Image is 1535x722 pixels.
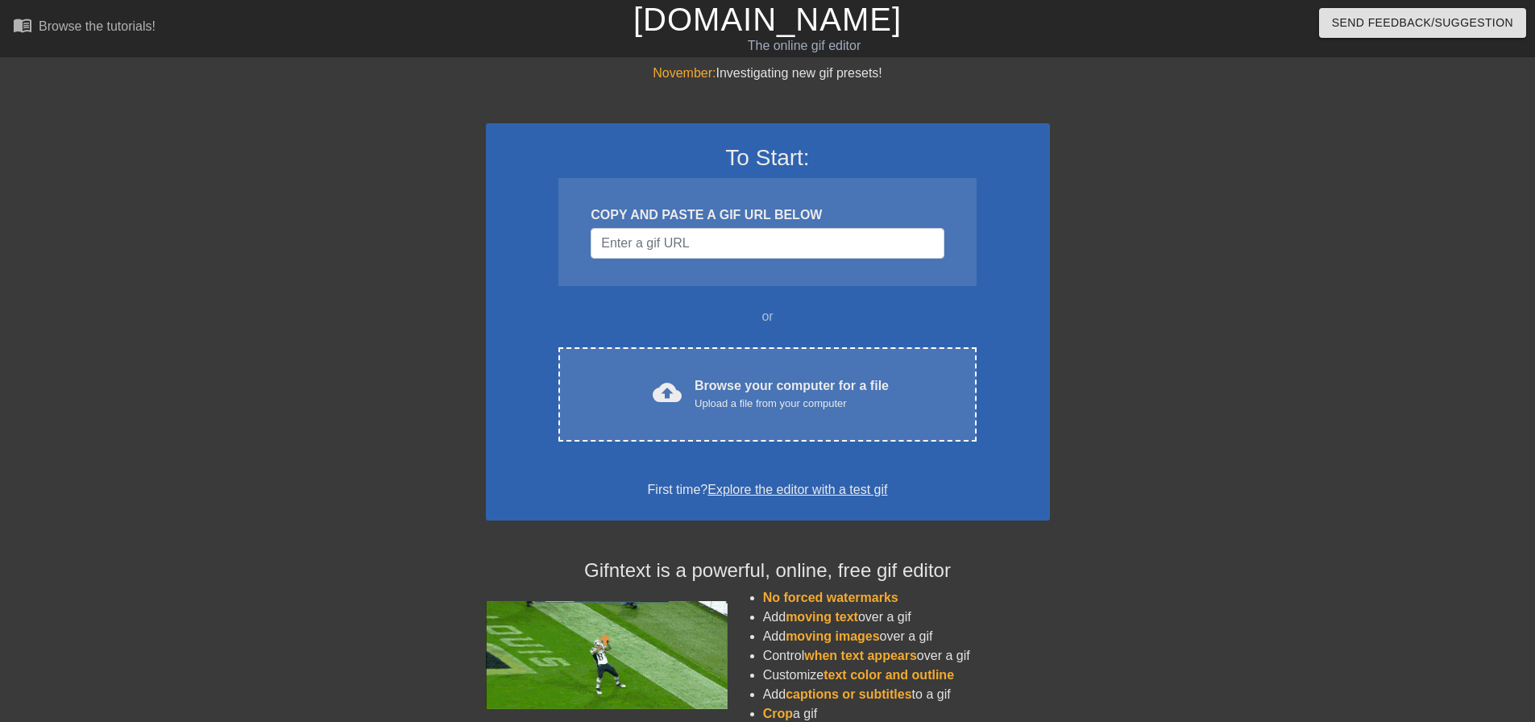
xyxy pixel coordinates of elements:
div: Browse your computer for a file [695,376,889,412]
span: November: [653,66,716,80]
li: Add over a gif [763,627,1050,646]
span: moving text [786,610,858,624]
span: captions or subtitles [786,687,911,701]
li: Control over a gif [763,646,1050,666]
button: Send Feedback/Suggestion [1319,8,1526,38]
input: Username [591,228,944,259]
a: [DOMAIN_NAME] [633,2,902,37]
div: First time? [507,480,1029,500]
a: Explore the editor with a test gif [707,483,887,496]
li: Add to a gif [763,685,1050,704]
div: Investigating new gif presets! [486,64,1050,83]
span: cloud_upload [653,378,682,407]
span: text color and outline [824,668,954,682]
div: or [528,307,1008,326]
span: moving images [786,629,879,643]
span: Send Feedback/Suggestion [1332,13,1513,33]
h3: To Start: [507,144,1029,172]
span: when text appears [804,649,917,662]
a: Browse the tutorials! [13,15,156,40]
li: Add over a gif [763,608,1050,627]
img: football_small.gif [486,601,728,709]
span: menu_book [13,15,32,35]
div: Upload a file from your computer [695,396,889,412]
li: Customize [763,666,1050,685]
div: The online gif editor [520,36,1089,56]
div: COPY AND PASTE A GIF URL BELOW [591,205,944,225]
h4: Gifntext is a powerful, online, free gif editor [486,559,1050,583]
div: Browse the tutorials! [39,19,156,33]
span: Crop [763,707,793,720]
span: No forced watermarks [763,591,898,604]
